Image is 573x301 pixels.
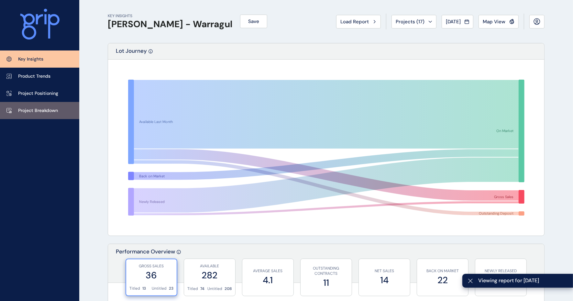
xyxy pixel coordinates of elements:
span: Projects ( 17 ) [396,18,424,25]
p: 23 [169,286,173,291]
p: BACK ON MARKET [420,268,465,274]
p: Lot Journey [116,47,147,59]
p: Performance Overview [116,248,175,283]
p: Untitled [207,286,222,292]
label: 282 [187,269,232,282]
span: Map View [483,18,505,25]
p: 208 [225,286,232,292]
p: Key Insights [18,56,43,62]
h1: [PERSON_NAME] - Warragul [108,19,232,30]
label: 11 [304,276,348,289]
button: Load Report [336,15,381,28]
span: [DATE] [446,18,461,25]
label: 4.1 [246,274,290,286]
p: 74 [200,286,204,292]
p: 13 [142,286,146,291]
label: 14 [362,274,407,286]
p: KEY INSIGHTS [108,13,232,19]
p: Project Positioning [18,90,58,97]
p: Project Breakdown [18,107,58,114]
p: AVAILABLE [187,263,232,269]
span: Viewing report for [DATE] [478,277,568,284]
p: Untitled [152,286,167,291]
span: Save [248,18,259,25]
p: Titled [187,286,198,292]
button: Map View [479,15,519,28]
p: AVERAGE SALES [246,268,290,274]
button: Projects (17) [391,15,436,28]
p: NEWLY RELEASED [479,268,523,274]
button: Save [240,15,267,28]
p: GROSS SALES [129,263,173,269]
span: Load Report [340,18,369,25]
p: Product Trends [18,73,50,80]
label: 22 [420,274,465,286]
label: 36 [129,269,173,282]
button: [DATE] [442,15,473,28]
p: OUTSTANDING CONTRACTS [304,266,348,277]
p: NET SALES [362,268,407,274]
p: Titled [129,286,140,291]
